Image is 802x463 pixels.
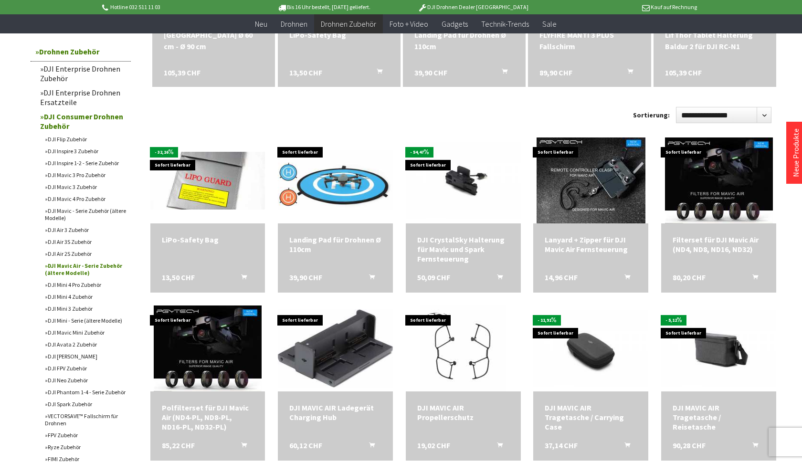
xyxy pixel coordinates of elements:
a: Landing Pad für Drohnen Ø 110cm 39,90 CHF In den Warenkorb [414,29,514,52]
a: DJI MAVIC AIR Ladegerät Charging Hub 60,12 CHF In den Warenkorb [289,403,381,422]
span: Gadgets [442,19,468,29]
a: Technik-Trends [475,14,536,34]
div: DJI MAVIC AIR Tragetasche / Reisetasche [673,403,765,431]
p: Hotline 032 511 11 03 [100,1,249,13]
a: FLYFIRE MANTI 3 PLUS Fallschirm 89,90 CHF In den Warenkorb [539,29,639,52]
a: DJI Mavic Mini Zubehör [40,326,131,338]
a: DJI Air 3 Zubehör [40,224,131,236]
img: DJI MAVIC AIR Tragetasche / Reisetasche [661,310,776,387]
button: In den Warenkorb [485,441,508,453]
span: Drohnen [281,19,307,29]
a: DJI Mavic 3 Zubehör [40,181,131,193]
a: Drohnen Zubehör [314,14,383,34]
button: In den Warenkorb [230,273,253,285]
span: 105,39 CHF [164,67,200,78]
div: LiPo-Safety Bag [289,29,389,41]
a: DJI Consumer Drohnen Zubehör [35,109,131,133]
button: In den Warenkorb [485,273,508,285]
a: LifThor Tablet Halterung Baldur 2 für DJI RC-N1 105,39 CHF [665,29,765,52]
a: Lanyard + Zipper für DJI Mavic Air Fernsteuerung 14,96 CHF In den Warenkorb [545,235,637,254]
a: DJI MAVIC AIR Tragetasche / Reisetasche 90,28 CHF In den Warenkorb [673,403,765,431]
span: 60,12 CHF [289,441,322,450]
a: DJI Flip Zubehör [40,133,131,145]
a: DJI Air 2S Zubehör [40,248,131,260]
p: DJI Drohnen Dealer [GEOGRAPHIC_DATA] [399,1,548,13]
a: Drohnen [274,14,314,34]
a: Ryze Zubehör [40,441,131,453]
button: In den Warenkorb [613,441,636,453]
span: 39,90 CHF [289,273,322,282]
span: 14,96 CHF [545,273,578,282]
div: DJI MAVIC AIR Tragetasche / Carrying Case [545,403,637,431]
a: LiPo-Safety Bag 13,50 CHF In den Warenkorb [289,29,389,41]
img: Polfilterset für DJI Mavic Air (ND4-PL, ND8-PL, ND16-PL, ND32-PL) [154,305,262,391]
button: In den Warenkorb [490,67,513,79]
a: DJI Avata 2 Zubehör [40,338,131,350]
span: Technik-Trends [481,19,529,29]
img: DJI CrystalSky Halterung für Mavic und Spark Fernsteuerung [406,142,521,219]
span: 19,02 CHF [417,441,450,450]
a: Neu [248,14,274,34]
a: Landing Pad für Drohnen Ø 110cm 39,90 CHF In den Warenkorb [289,235,381,254]
a: DJI Enterprise Drohnen Ersatzteile [35,85,131,109]
a: DJI Mavic - Serie Zubehör (ältere Modelle) [40,205,131,224]
a: DJI Air 3S Zubehör [40,236,131,248]
img: Lanyard + Zipper für DJI Mavic Air Fernsteuerung [537,137,645,223]
span: Sale [542,19,557,29]
a: DJI Mini 4 Pro Zubehör [40,279,131,291]
a: DJI [PERSON_NAME] [40,350,131,362]
a: Polfilterset für DJI Mavic Air (ND4-PL, ND8-PL, ND16-PL, ND32-PL) 85,22 CHF In den Warenkorb [162,403,254,431]
button: In den Warenkorb [230,441,253,453]
img: DJI MAVIC AIR Ladegerät Charging Hub [278,309,393,388]
a: DJI Inspire 1-2 - Serie Zubehör [40,157,131,169]
div: Landing Pad für Drohnen Ø 110cm [414,29,514,52]
a: DJI Spark Zubehör [40,398,131,410]
a: DJI MAVIC AIR Tragetasche / Carrying Case 37,14 CHF In den Warenkorb [545,403,637,431]
button: In den Warenkorb [616,67,639,79]
img: Filterset für DJI Mavic Air (ND4, ND8, ND16, ND32) [665,137,773,223]
span: Neu [255,19,267,29]
a: DJI Phantom 1-4 - Serie Zubehör [40,386,131,398]
button: In den Warenkorb [365,67,388,79]
a: DJI Mini 4 Zubehör [40,291,131,303]
p: Kauf auf Rechnung [548,1,696,13]
label: Sortierung: [633,107,670,123]
a: DJI CrystalSky Halterung für Mavic und Spark Fernsteuerung 50,09 CHF In den Warenkorb [417,235,509,263]
span: Drohnen Zubehör [321,19,376,29]
span: 80,20 CHF [673,273,706,282]
span: 39,90 CHF [414,67,447,78]
button: In den Warenkorb [741,441,764,453]
a: [GEOGRAPHIC_DATA] Ø 60 cm - Ø 90 cm 105,39 CHF [164,29,264,52]
div: Filterset für DJI Mavic Air (ND4, ND8, ND16, ND32) [673,235,765,254]
a: DJI Inspire 3 Zubehör [40,145,131,157]
a: Foto + Video [383,14,435,34]
div: Lanyard + Zipper für DJI Mavic Air Fernsteuerung [545,235,637,254]
span: 85,22 CHF [162,441,195,450]
div: Landing Pad für Drohnen Ø 110cm [289,235,381,254]
img: DJI MAVIC AIR Tragetasche / Carrying Case [533,310,648,387]
a: Gadgets [435,14,475,34]
a: DJI MAVIC AIR Propellerschutz 19,02 CHF In den Warenkorb [417,403,509,422]
span: Foto + Video [390,19,428,29]
a: DJI Neo Zubehör [40,374,131,386]
a: Drohnen Zubehör [31,42,131,62]
span: 13,50 CHF [289,67,322,78]
div: LifThor Tablet Halterung Baldur 2 für DJI RC-N1 [665,29,765,52]
span: 90,28 CHF [673,441,706,450]
span: 13,50 CHF [162,273,195,282]
a: Sale [536,14,563,34]
div: FLYFIRE MANTI 3 PLUS Fallschirm [539,29,639,52]
a: DJI Mavic 4 Pro Zubehör [40,193,131,205]
span: 50,09 CHF [417,273,450,282]
span: 105,39 CHF [665,67,702,78]
div: [GEOGRAPHIC_DATA] Ø 60 cm - Ø 90 cm [164,29,264,52]
a: DJI Mini 3 Zubehör [40,303,131,315]
button: In den Warenkorb [358,273,380,285]
a: Neue Produkte [791,128,801,177]
a: Filterset für DJI Mavic Air (ND4, ND8, ND16, ND32) 80,20 CHF In den Warenkorb [673,235,765,254]
img: LiPo-Safety Bag [150,152,265,210]
div: Polfilterset für DJI Mavic Air (ND4-PL, ND8-PL, ND16-PL, ND32-PL) [162,403,254,431]
div: DJI MAVIC AIR Propellerschutz [417,403,509,422]
span: 89,90 CHF [539,67,572,78]
a: DJI Mavic Air - Serie Zubehör (ältere Modelle) [40,260,131,279]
